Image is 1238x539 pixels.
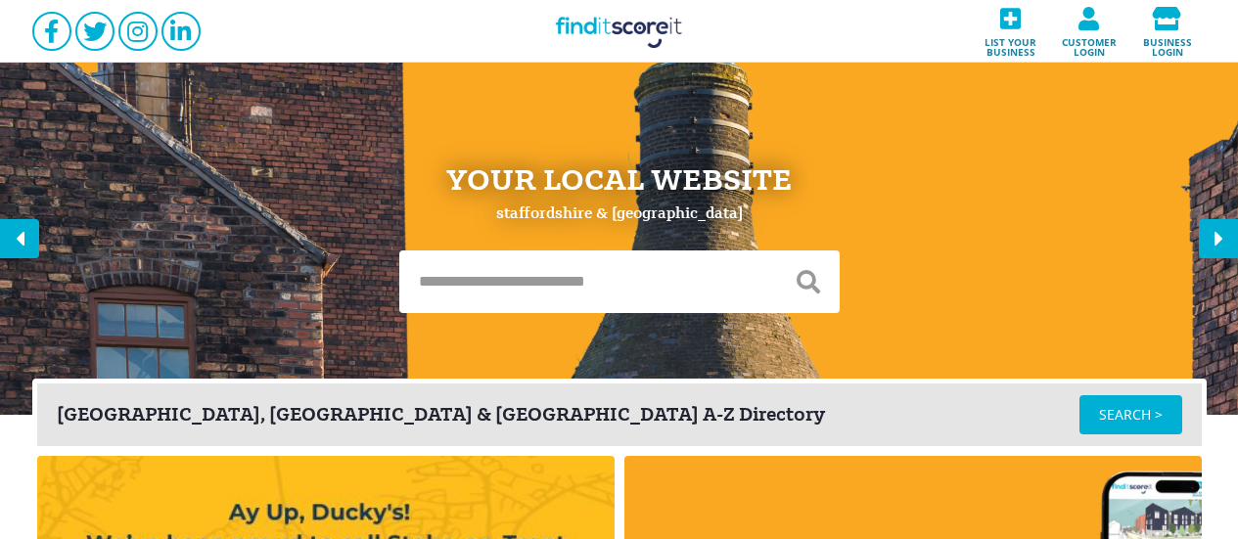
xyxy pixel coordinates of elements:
span: List your business [978,30,1044,57]
span: Customer login [1056,30,1123,57]
div: [GEOGRAPHIC_DATA], [GEOGRAPHIC_DATA] & [GEOGRAPHIC_DATA] A-Z Directory [57,405,1079,425]
div: Staffordshire & [GEOGRAPHIC_DATA] [496,205,743,221]
a: Customer login [1050,1,1128,63]
a: SEARCH > [1079,395,1182,434]
div: Your Local Website [446,164,792,196]
a: Business login [1128,1,1207,63]
span: Business login [1134,30,1201,57]
a: List your business [972,1,1050,63]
